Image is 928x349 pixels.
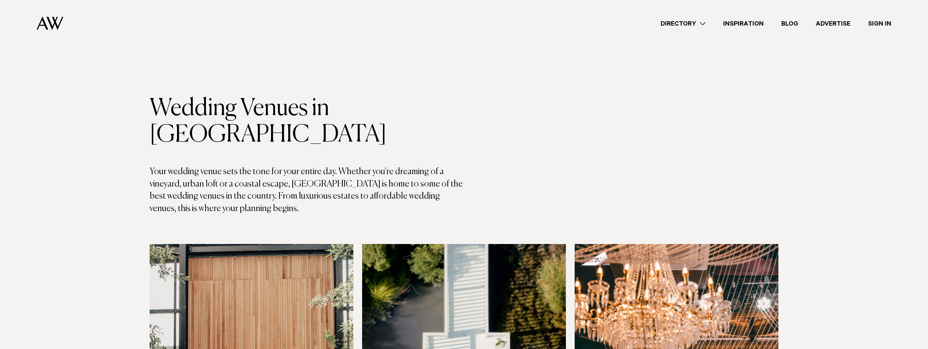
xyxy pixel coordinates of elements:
[807,19,859,29] a: Advertise
[859,19,900,29] a: Sign In
[150,95,464,148] h1: Wedding Venues in [GEOGRAPHIC_DATA]
[652,19,714,29] a: Directory
[714,19,773,29] a: Inspiration
[773,19,807,29] a: Blog
[37,16,63,30] img: Auckland Weddings Logo
[150,166,464,215] p: Your wedding venue sets the tone for your entire day. Whether you're dreaming of a vineyard, urba...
